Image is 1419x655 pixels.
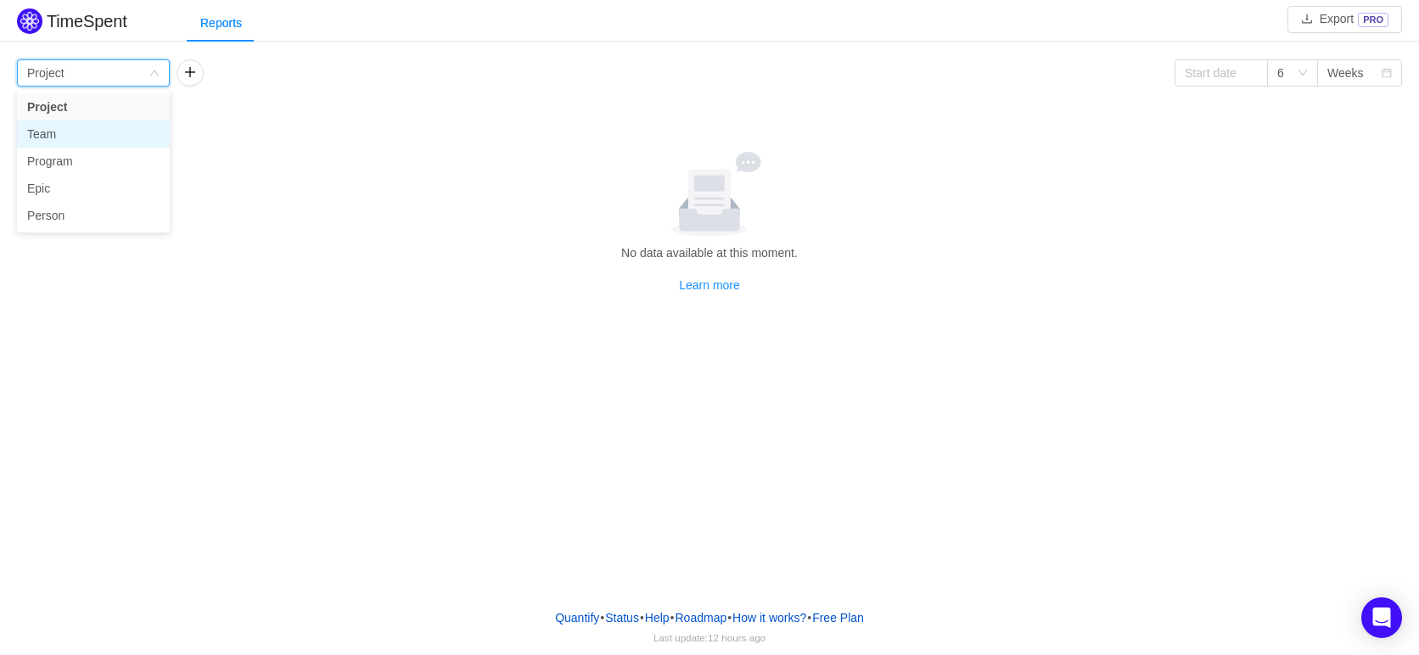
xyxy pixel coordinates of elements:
span: No data available at this moment. [621,246,798,260]
li: Program [17,148,170,175]
li: Epic [17,175,170,202]
button: Free Plan [811,605,865,630]
div: Project [27,60,64,86]
a: Learn more [679,278,740,292]
span: • [600,611,604,624]
button: icon: downloadExportPRO [1287,6,1402,33]
div: Weeks [1327,60,1364,86]
button: icon: plus [177,59,204,87]
div: Open Intercom Messenger [1361,597,1402,638]
i: icon: down [149,68,160,80]
span: Last update: [653,632,766,643]
a: Help [644,605,670,630]
button: How it works? [732,605,807,630]
i: icon: calendar [1382,68,1392,80]
a: Status [604,605,640,630]
span: • [727,611,732,624]
li: Team [17,120,170,148]
h2: TimeSpent [47,12,127,31]
span: • [807,611,811,624]
i: icon: down [1298,68,1308,80]
span: 12 hours ago [708,632,766,643]
a: Quantify [554,605,600,630]
li: Project [17,93,170,120]
input: Start date [1175,59,1268,87]
div: Reports [187,4,255,42]
span: • [640,611,644,624]
li: Person [17,202,170,229]
a: Roadmap [675,605,728,630]
div: 6 [1277,60,1284,86]
span: • [670,611,675,624]
img: Quantify logo [17,8,42,34]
